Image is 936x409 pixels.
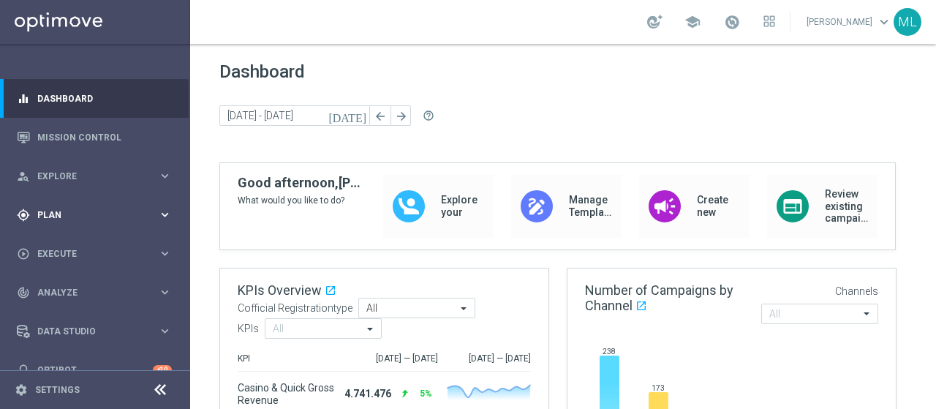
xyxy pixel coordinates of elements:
button: gps_fixed Plan keyboard_arrow_right [16,209,173,221]
button: lightbulb Optibot +10 [16,364,173,376]
div: Optibot [17,350,172,389]
i: keyboard_arrow_right [158,285,172,299]
i: keyboard_arrow_right [158,324,172,338]
i: play_circle_outline [17,247,30,260]
a: [PERSON_NAME]keyboard_arrow_down [805,11,894,33]
span: keyboard_arrow_down [876,14,892,30]
div: Data Studio [17,325,158,338]
i: track_changes [17,286,30,299]
button: equalizer Dashboard [16,93,173,105]
span: Execute [37,249,158,258]
button: play_circle_outline Execute keyboard_arrow_right [16,248,173,260]
div: Plan [17,209,158,222]
button: Mission Control [16,132,173,143]
i: gps_fixed [17,209,30,222]
a: Mission Control [37,118,172,157]
div: Execute [17,247,158,260]
span: Plan [37,211,158,219]
i: lightbulb [17,364,30,377]
i: keyboard_arrow_right [158,169,172,183]
div: Analyze [17,286,158,299]
div: Explore [17,170,158,183]
span: Analyze [37,288,158,297]
span: Explore [37,172,158,181]
span: school [684,14,701,30]
button: person_search Explore keyboard_arrow_right [16,170,173,182]
button: track_changes Analyze keyboard_arrow_right [16,287,173,299]
a: Settings [35,386,80,394]
div: +10 [153,365,172,375]
span: Data Studio [37,327,158,336]
i: person_search [17,170,30,183]
i: equalizer [17,92,30,105]
button: Data Studio keyboard_arrow_right [16,326,173,337]
i: settings [15,383,28,397]
div: ML [894,8,921,36]
div: Dashboard [17,79,172,118]
i: keyboard_arrow_right [158,208,172,222]
a: Optibot [37,350,153,389]
div: Mission Control [17,118,172,157]
i: keyboard_arrow_right [158,247,172,260]
a: Dashboard [37,79,172,118]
